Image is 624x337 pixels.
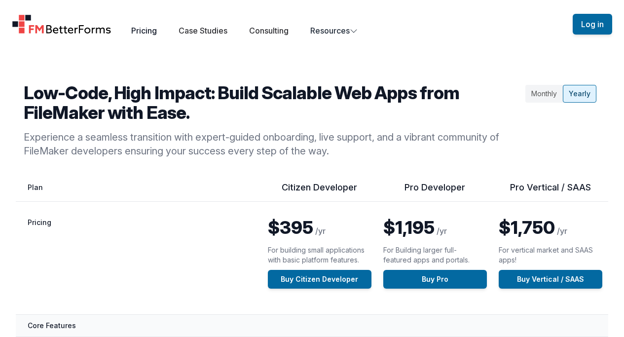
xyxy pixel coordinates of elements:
p: For building small applications with basic platform features. [268,245,367,265]
a: Pricing [131,26,157,36]
p: For vertical market and SAAS apps! [499,245,597,265]
th: Core Features [16,314,608,337]
span: /yr [557,226,567,236]
th: Pricing [16,202,262,315]
span: Plan [28,183,43,191]
a: Buy Vertical / SAAS [499,270,602,289]
th: Pro Developer [377,182,493,202]
span: $395 [268,217,313,238]
h2: Low-Code, High Impact: Build Scalable Web Apps from FileMaker with Ease. [24,83,521,122]
span: $1,750 [499,217,555,238]
p: For Building larger full-featured apps and portals. [383,245,482,265]
span: $1,195 [383,217,435,238]
span: /yr [437,226,447,236]
a: Buy Pro [383,270,487,289]
th: Pro Vertical / SAAS [493,182,608,202]
button: Resources [310,25,358,37]
a: Case Studies [179,26,227,36]
a: Buy Citizen Developer [268,270,371,289]
a: Consulting [249,26,289,36]
div: Monthly [525,85,563,103]
th: Citizen Developer [262,182,377,202]
span: /yr [315,226,326,236]
p: Experience a seamless transition with expert-guided onboarding, live support, and a vibrant commu... [24,130,521,158]
button: Log in [573,14,612,35]
a: Home [12,14,111,34]
div: Yearly [563,85,596,103]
